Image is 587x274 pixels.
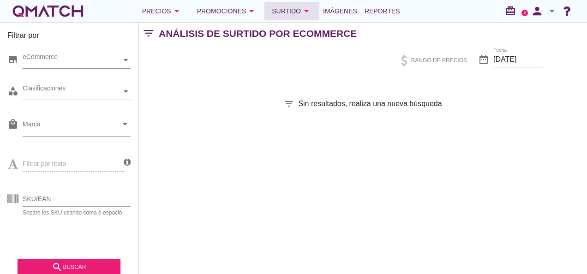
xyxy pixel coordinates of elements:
i: arrow_drop_down [171,6,182,17]
i: local_mall [7,119,18,130]
text: 2 [524,11,526,15]
i: category [7,85,18,96]
i: person [528,5,546,18]
span: Sin resultados, realiza una nueva búsqueda [298,98,442,109]
i: filter_list [138,33,159,34]
i: arrow_drop_down [120,119,131,130]
i: store [7,54,18,65]
div: Surtido [272,6,312,17]
i: arrow_drop_down [546,6,557,17]
input: Fecha [493,52,543,67]
span: Imágenes [323,6,357,17]
div: Promociones [197,6,258,17]
button: Surtido [264,2,319,20]
a: white-qmatch-logo [11,2,85,20]
i: filter_list [283,98,294,109]
h3: Filtrar por [7,30,131,45]
button: Precios [135,2,190,20]
button: Promociones [190,2,265,20]
a: 2 [521,10,528,16]
i: arrow_drop_down [246,6,257,17]
a: Imágenes [319,2,361,20]
a: Reportes [361,2,404,20]
div: buscar [25,262,113,273]
div: Precios [142,6,182,17]
span: Reportes [365,6,400,17]
i: date_range [478,54,489,65]
i: redeem [505,5,520,16]
i: search [52,262,63,273]
h2: Análisis de surtido por ecommerce [159,26,357,41]
i: arrow_drop_down [301,6,312,17]
div: Separe los SKU usando coma o espacio [23,210,131,215]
